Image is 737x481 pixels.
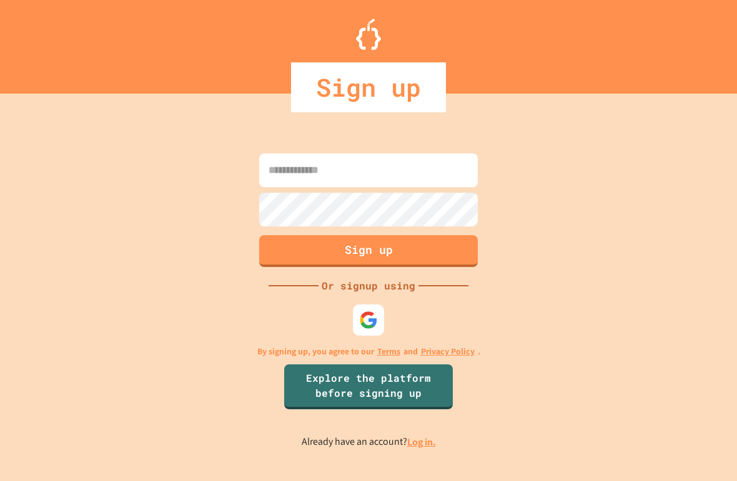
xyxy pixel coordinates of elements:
[259,235,478,267] button: Sign up
[319,278,418,293] div: Or signup using
[407,435,436,449] a: Log in.
[377,345,400,358] a: Terms
[666,412,726,470] iframe: chat widget
[356,19,381,50] img: Logo.svg
[257,345,480,358] p: By signing up, you agree to our and .
[291,62,446,112] div: Sign up
[421,345,475,358] a: Privacy Policy
[284,364,453,409] a: Explore the platform before signing up
[302,434,436,450] p: Already have an account?
[359,311,378,329] img: google-icon.svg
